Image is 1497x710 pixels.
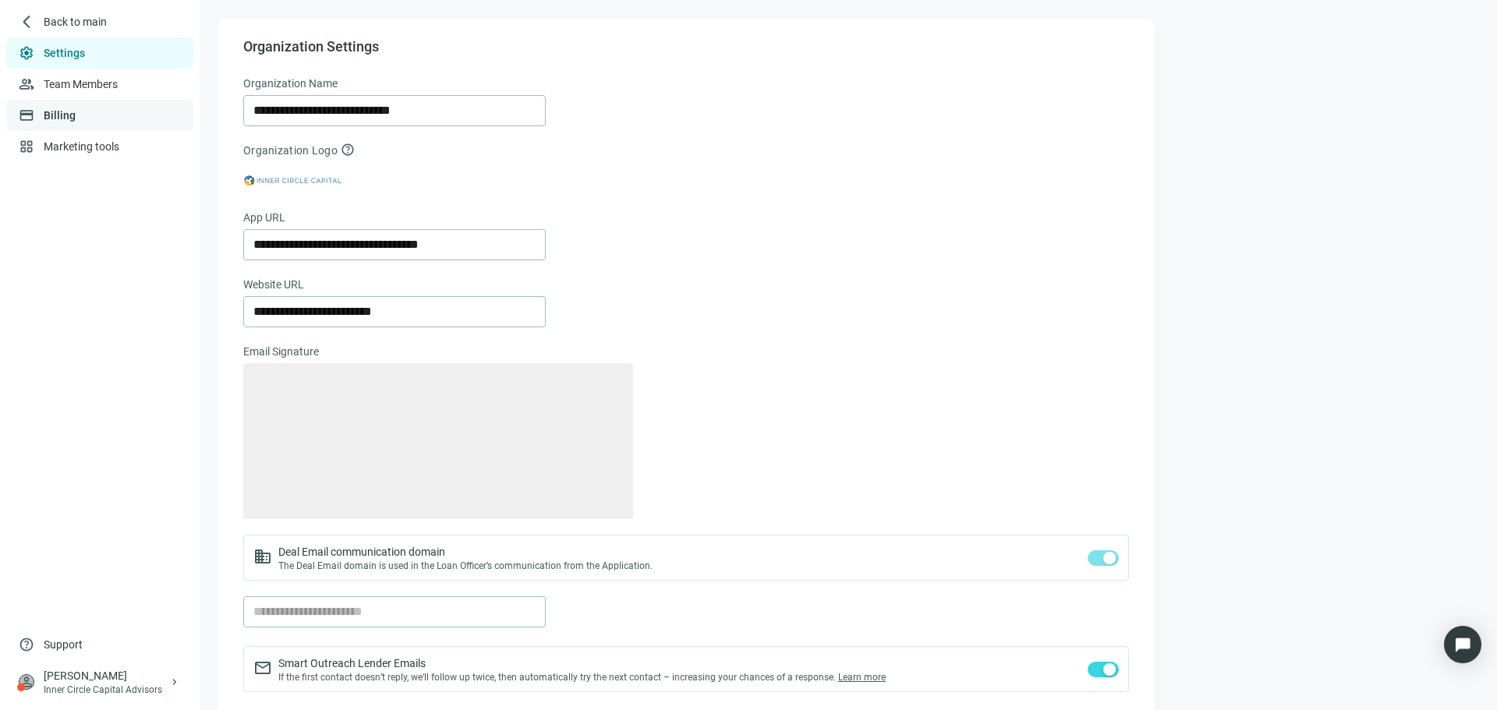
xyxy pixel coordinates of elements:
a: Settings [44,47,85,59]
span: The Deal Email domain is used in the Loan Officer’s communication from the Application. [278,560,653,572]
span: person [19,674,34,690]
span: help [19,637,34,652]
a: Marketing tools [44,140,119,153]
span: Smart Outreach Lender Emails [278,655,886,671]
span: App URL [243,209,285,226]
span: Email Signature [243,343,319,360]
span: Back to main [44,14,107,30]
span: mail [253,659,272,677]
span: keyboard_arrow_right [168,676,181,688]
span: Organization Settings [243,37,379,56]
span: domain [253,547,272,566]
span: Website URL [243,276,304,293]
div: Open Intercom Messenger [1444,626,1481,663]
a: Learn more [838,672,886,683]
a: Billing [44,109,76,122]
span: help [341,143,355,157]
div: [PERSON_NAME] [44,668,168,684]
span: Organization Name [243,75,338,92]
span: Deal Email communication domain [278,546,445,558]
span: Organization Logo [243,144,338,157]
span: If the first contact doesn’t reply, we’ll follow up twice, then automatically try the next contac... [278,671,886,684]
div: Inner Circle Capital Advisors [44,684,168,696]
span: arrow_back_ios_new [19,14,34,30]
span: Support [44,637,83,652]
a: Team Members [44,78,118,90]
